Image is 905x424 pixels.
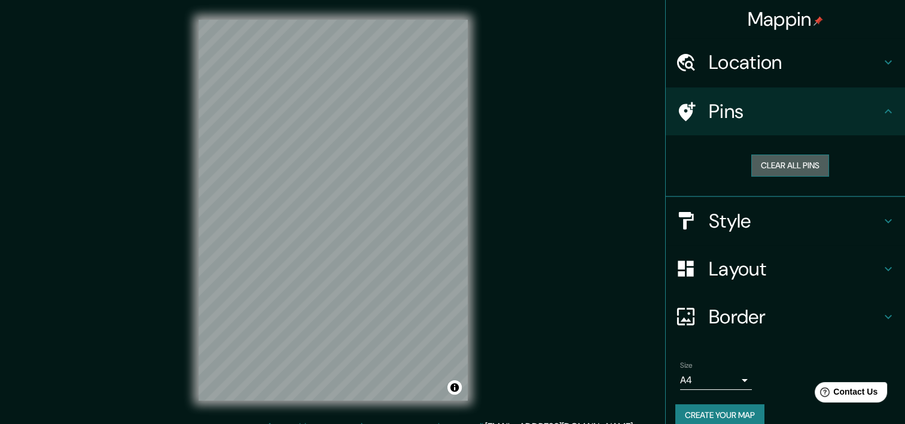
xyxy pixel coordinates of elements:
[813,16,823,26] img: pin-icon.png
[680,371,752,390] div: A4
[666,197,905,245] div: Style
[666,245,905,293] div: Layout
[748,7,824,31] h4: Mappin
[709,305,881,329] h4: Border
[709,99,881,123] h4: Pins
[447,380,462,395] button: Toggle attribution
[666,38,905,86] div: Location
[666,293,905,341] div: Border
[709,209,881,233] h4: Style
[199,20,468,401] canvas: Map
[709,50,881,74] h4: Location
[709,257,881,281] h4: Layout
[666,87,905,135] div: Pins
[751,155,829,177] button: Clear all pins
[680,360,693,370] label: Size
[799,377,892,411] iframe: Help widget launcher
